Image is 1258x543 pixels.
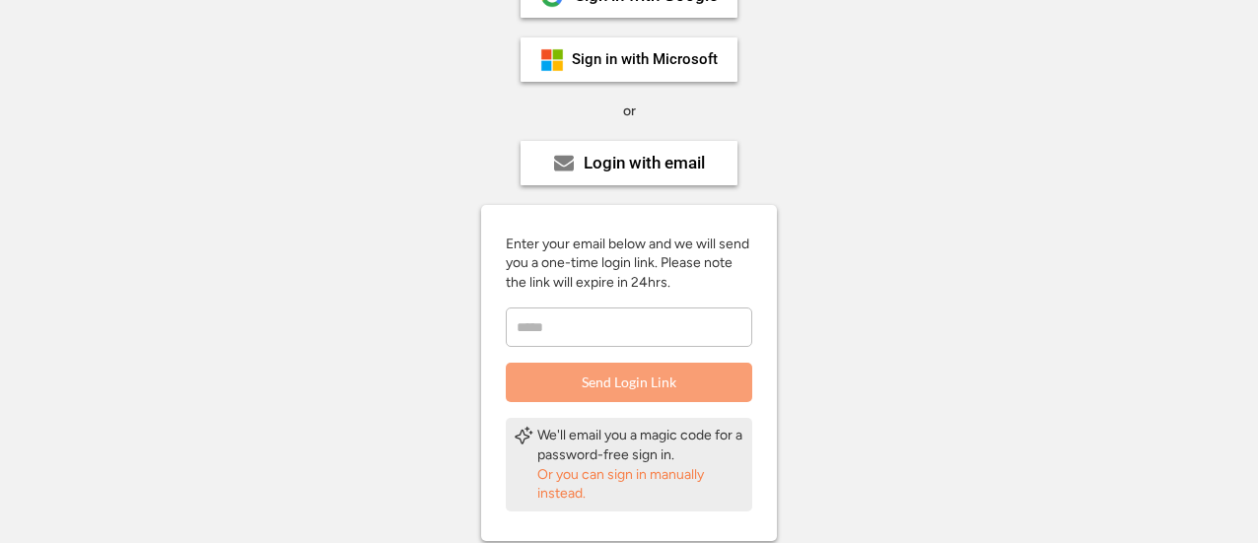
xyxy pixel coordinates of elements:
div: Or you can sign in manually instead. [537,465,744,504]
div: We'll email you a magic code for a password-free sign in. [537,426,744,464]
div: or [623,102,636,121]
button: Send Login Link [506,363,752,402]
div: Login with email [584,155,705,171]
img: ms-symbollockup_mssymbol_19.png [540,48,564,72]
div: Sign in with Microsoft [572,52,718,67]
div: Enter your email below and we will send you a one-time login link. Please note the link will expi... [506,235,752,293]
